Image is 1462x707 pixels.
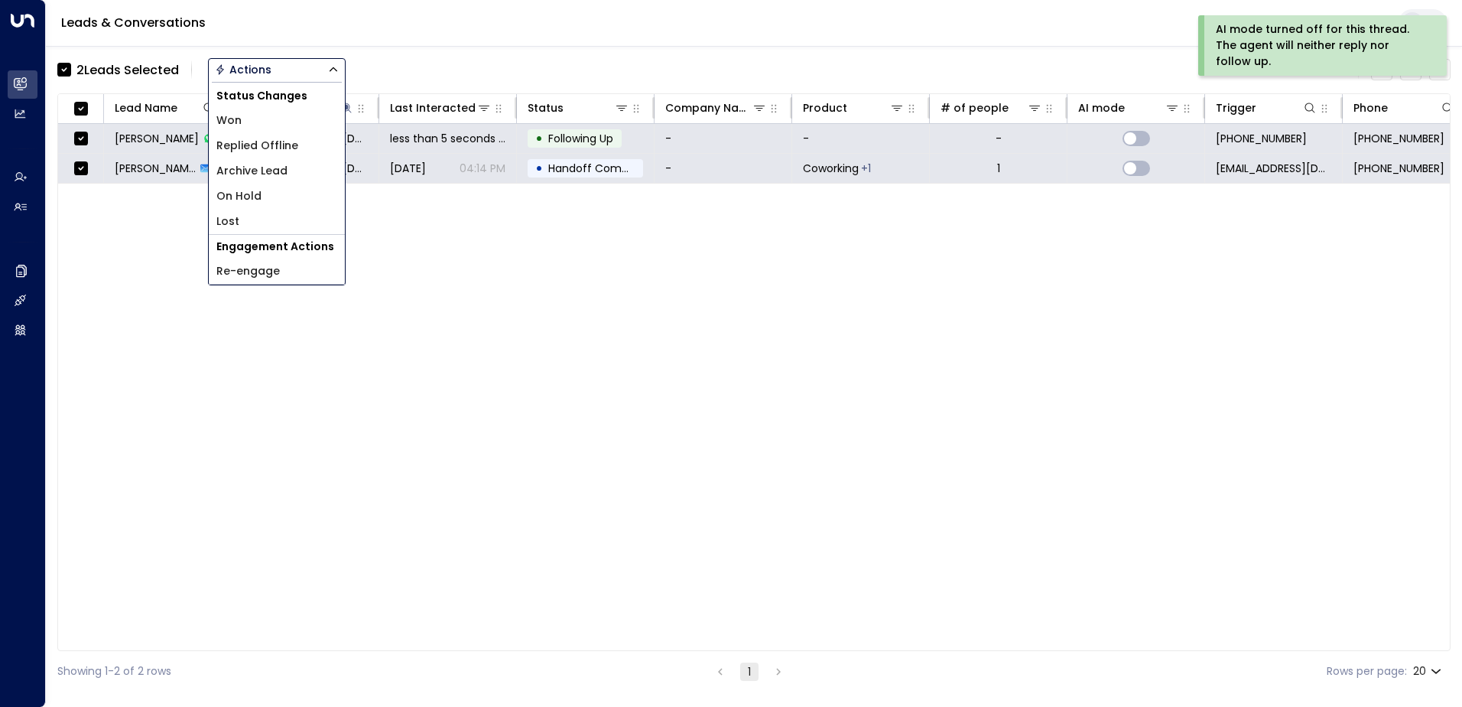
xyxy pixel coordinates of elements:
[1216,161,1331,176] span: sales@newflex.com
[792,124,930,153] td: -
[216,138,298,154] span: Replied Offline
[115,161,196,176] span: Sohrab Malik
[803,161,859,176] span: Coworking
[1353,161,1444,176] span: +447526028000
[1413,660,1444,683] div: 20
[1216,99,1256,117] div: Trigger
[528,99,629,117] div: Status
[1353,99,1455,117] div: Phone
[1216,99,1317,117] div: Trigger
[655,124,792,153] td: -
[215,63,271,77] div: Actions
[996,131,1002,146] div: -
[803,99,847,117] div: Product
[665,99,752,117] div: Company Name
[390,99,492,117] div: Last Interacted
[115,99,177,117] div: Lead Name
[460,161,505,176] p: 04:14 PM
[115,99,216,117] div: Lead Name
[528,99,564,117] div: Status
[535,155,543,181] div: •
[209,84,345,108] h1: Status Changes
[216,188,262,204] span: On Hold
[941,99,1009,117] div: # of people
[655,154,792,183] td: -
[208,58,346,81] button: Actions
[115,131,199,146] span: Sohrab Malik
[1353,131,1444,146] span: +447526028000
[1327,663,1407,679] label: Rows per page:
[548,161,656,176] span: Handoff Completed
[390,131,505,146] span: less than 5 seconds ago
[941,99,1042,117] div: # of people
[208,58,346,81] div: Button group with a nested menu
[390,99,476,117] div: Last Interacted
[1216,131,1307,146] span: +447526028000
[390,161,426,176] span: Sep 10, 2025
[216,112,242,129] span: Won
[740,663,759,681] button: page 1
[710,662,788,681] nav: pagination navigation
[548,131,613,146] span: Following Up
[1078,99,1180,117] div: AI mode
[803,99,905,117] div: Product
[997,161,1000,176] div: 1
[61,14,206,31] a: Leads & Conversations
[861,161,871,176] div: Membership
[216,163,288,179] span: Archive Lead
[71,129,90,148] span: Toggle select row
[57,663,171,679] div: Showing 1-2 of 2 rows
[665,99,767,117] div: Company Name
[209,235,345,259] h1: Engagement Actions
[216,263,280,279] span: Re-engage
[76,60,179,80] div: 2 Lead s Selected
[1078,99,1125,117] div: AI mode
[535,125,543,151] div: •
[1353,99,1388,117] div: Phone
[216,213,239,230] span: Lost
[71,159,90,178] span: Toggle select row
[71,99,90,119] span: Toggle select all
[1216,21,1426,70] div: AI mode turned off for this thread. The agent will neither reply nor follow up.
